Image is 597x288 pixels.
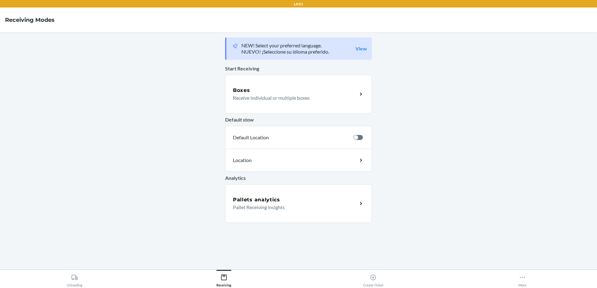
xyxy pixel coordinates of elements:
p: Pallet Receiving insights [233,204,353,211]
p: LAX1 [294,1,303,7]
button: Create Ticket [298,270,448,287]
p: NUEVO! ¡Seleccione su idioma preferido. [241,49,329,55]
p: Receive individual or multiple boxes [233,94,353,102]
p: Default stow [225,116,372,123]
div: Receiving [216,271,231,287]
p: Start Receiving [225,65,372,72]
h5: Pallets analytics [233,196,280,204]
p: NEW! Select your preferred language. [241,42,329,49]
p: Location [233,156,307,164]
a: BoxesReceive individual or multiple boxes [225,75,372,113]
a: View [355,46,367,52]
div: Create Ticket [363,271,383,287]
a: Location [225,149,372,172]
h5: Boxes [233,87,250,94]
button: More [448,270,597,287]
p: Default Location [233,134,348,141]
p: Analytics [225,174,372,182]
h4: Receiving Modes [5,16,55,24]
div: More [518,271,526,287]
button: Receiving [149,270,298,287]
a: Pallets analyticsPallet Receiving insights [225,184,372,223]
div: Unloading [67,271,82,287]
